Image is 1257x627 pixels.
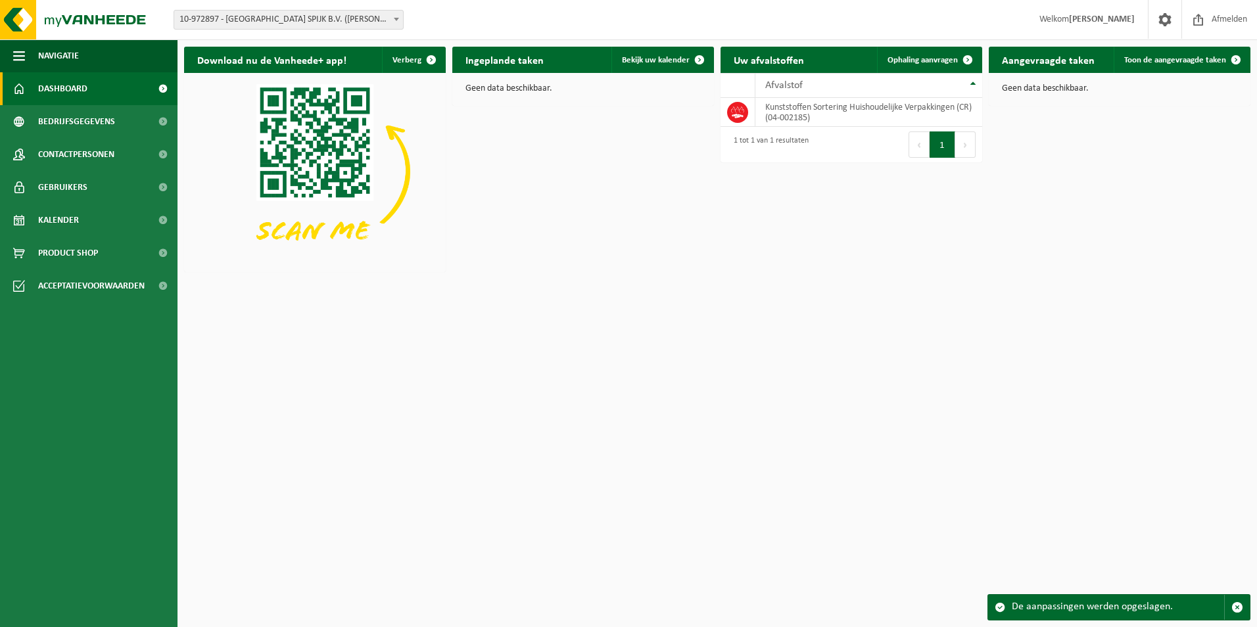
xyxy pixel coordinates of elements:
[955,131,976,158] button: Next
[38,105,115,138] span: Bedrijfsgegevens
[184,73,446,269] img: Download de VHEPlus App
[174,11,403,29] span: 10-972897 - INDONOVA SPIJK B.V. (WELLMAN INT. LTD) - SPIJK
[1124,56,1226,64] span: Toon de aangevraagde taken
[38,171,87,204] span: Gebruikers
[38,72,87,105] span: Dashboard
[1069,14,1135,24] strong: [PERSON_NAME]
[877,47,981,73] a: Ophaling aanvragen
[38,204,79,237] span: Kalender
[38,39,79,72] span: Navigatie
[727,130,809,159] div: 1 tot 1 van 1 resultaten
[382,47,444,73] button: Verberg
[888,56,958,64] span: Ophaling aanvragen
[1012,595,1224,620] div: De aanpassingen werden opgeslagen.
[721,47,817,72] h2: Uw afvalstoffen
[622,56,690,64] span: Bekijk uw kalender
[755,98,982,127] td: Kunststoffen Sortering Huishoudelijke Verpakkingen (CR) (04-002185)
[174,10,404,30] span: 10-972897 - INDONOVA SPIJK B.V. (WELLMAN INT. LTD) - SPIJK
[1114,47,1249,73] a: Toon de aangevraagde taken
[38,138,114,171] span: Contactpersonen
[38,237,98,269] span: Product Shop
[989,47,1108,72] h2: Aangevraagde taken
[465,84,701,93] p: Geen data beschikbaar.
[392,56,421,64] span: Verberg
[909,131,930,158] button: Previous
[930,131,955,158] button: 1
[765,80,803,91] span: Afvalstof
[1002,84,1237,93] p: Geen data beschikbaar.
[184,47,360,72] h2: Download nu de Vanheede+ app!
[611,47,713,73] a: Bekijk uw kalender
[38,269,145,302] span: Acceptatievoorwaarden
[452,47,557,72] h2: Ingeplande taken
